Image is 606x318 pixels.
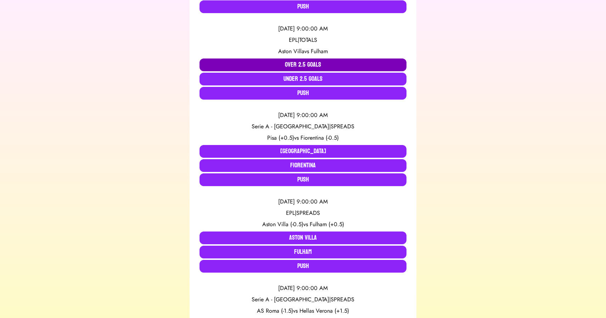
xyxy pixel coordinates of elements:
div: vs [200,307,406,315]
span: AS Roma (-1.5) [257,307,293,315]
div: EPL | SPREADS [200,209,406,217]
button: Push [200,87,406,100]
span: Aston Villa [278,47,304,55]
div: Serie A - [GEOGRAPHIC_DATA] | SPREADS [200,122,406,131]
div: vs [200,220,406,229]
button: Push [200,173,406,186]
button: Push [200,260,406,273]
button: Over 2.5 Goals [200,58,406,71]
button: [GEOGRAPHIC_DATA] [200,145,406,158]
span: Fulham (+0.5) [310,220,344,228]
span: Fulham [311,47,328,55]
div: vs [200,47,406,56]
span: Pisa (+0.5) [267,134,294,142]
div: vs [200,134,406,142]
span: Hellas Verona (+1.5) [299,307,349,315]
button: Under 2.5 Goals [200,73,406,85]
button: Push [200,0,406,13]
div: [DATE] 9:00:00 AM [200,111,406,119]
button: Fiorentina [200,159,406,172]
button: Aston Villa [200,231,406,244]
div: [DATE] 9:00:00 AM [200,24,406,33]
span: Aston Villa (-0.5) [262,220,303,228]
div: [DATE] 9:00:00 AM [200,197,406,206]
span: Fiorentina (-0.5) [301,134,339,142]
div: Serie A - [GEOGRAPHIC_DATA] | SPREADS [200,295,406,304]
div: EPL | TOTALS [200,36,406,44]
button: Fulham [200,246,406,258]
div: [DATE] 9:00:00 AM [200,284,406,292]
